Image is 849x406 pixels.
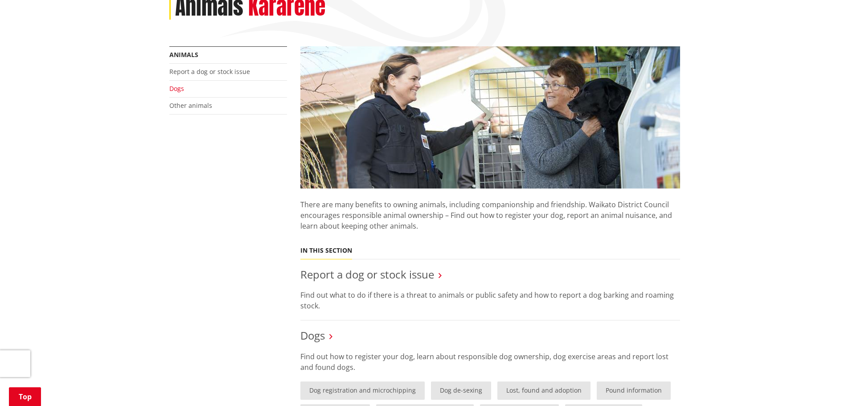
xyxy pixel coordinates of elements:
a: Pound information [597,381,671,400]
a: Dogs [169,84,184,93]
h5: In this section [300,247,352,254]
p: Find out how to register your dog, learn about responsible dog ownership, dog exercise areas and ... [300,351,680,373]
a: Dogs [300,328,325,343]
a: Dog registration and microchipping [300,381,425,400]
a: Dog de-sexing [431,381,491,400]
a: Other animals [169,101,212,110]
p: There are many benefits to owning animals, including companionship and friendship. Waikato Distri... [300,189,680,231]
p: Find out what to do if there is a threat to animals or public safety and how to report a dog bark... [300,290,680,311]
img: Animal Control [300,46,680,189]
a: Report a dog or stock issue [300,267,434,282]
a: Lost, found and adoption [497,381,591,400]
iframe: Messenger Launcher [808,369,840,401]
a: Report a dog or stock issue [169,67,250,76]
a: Top [9,387,41,406]
a: Animals [169,50,198,59]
